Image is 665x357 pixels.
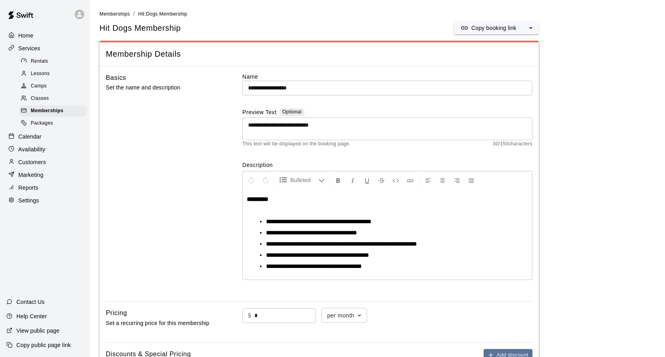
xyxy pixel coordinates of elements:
a: Home [6,30,83,42]
button: Center Align [436,173,449,187]
span: Packages [31,119,53,127]
button: Left Align [421,173,435,187]
span: Memberships [99,11,130,17]
h6: Basics [106,73,126,83]
div: Packages [19,118,87,129]
li: / [133,10,135,18]
span: Hit Dogs Membership [99,23,181,34]
span: Lessons [31,70,50,78]
a: Calendar [6,131,83,143]
button: Format Strikethrough [375,173,388,187]
a: Marketing [6,169,83,181]
a: Availability [6,143,83,155]
p: Copy public page link [16,341,71,349]
p: Customers [18,158,46,166]
button: Copy booking link [454,22,523,34]
p: View public page [16,327,60,335]
span: Hit Dogs Membership [138,11,187,17]
button: select merge strategy [523,22,539,34]
button: Undo [244,173,258,187]
a: Customers [6,156,83,168]
span: Memberships [31,107,64,115]
button: Format Underline [360,173,374,187]
span: Membership Details [106,49,532,59]
span: This text will be displayed on the booking page. [242,140,351,148]
a: Services [6,42,83,54]
a: Reports [6,182,83,194]
button: Format Italics [346,173,359,187]
p: Settings [18,196,39,204]
div: Lessons [19,68,87,79]
span: 30 / 150 characters [493,140,532,148]
a: Memberships [19,105,90,117]
p: Set a recurring price for this membership [106,318,217,328]
div: per month [322,308,367,323]
button: Insert Code [389,173,403,187]
p: Contact Us [16,298,45,306]
div: Memberships [19,105,87,117]
p: Home [18,32,34,40]
div: Rentals [19,56,87,67]
button: Format Bold [332,173,345,187]
button: Justify Align [465,173,478,187]
span: Camps [31,82,47,90]
div: Classes [19,93,87,104]
span: Classes [31,95,49,103]
p: $ [248,311,251,320]
p: Availability [18,145,46,153]
a: Rentals [19,55,90,67]
p: Help Center [16,312,47,320]
a: Settings [6,194,83,206]
div: Camps [19,81,87,92]
nav: breadcrumb [99,10,655,18]
p: Marketing [18,171,44,179]
button: Redo [259,173,272,187]
label: Description [242,161,532,169]
a: Packages [19,117,90,130]
p: Set the name and description [106,83,217,93]
label: Preview Text [242,108,277,117]
a: Memberships [99,10,130,17]
h6: Pricing [106,308,127,318]
span: Rentals [31,58,48,65]
a: Camps [19,80,90,93]
a: Lessons [19,67,90,80]
button: Formatting Options [276,173,328,187]
p: Copy booking link [471,24,516,32]
label: Name [242,73,532,81]
button: Insert Link [403,173,417,187]
a: Classes [19,93,90,105]
span: Bulleted List [290,176,318,184]
span: Optional [282,109,302,115]
p: Services [18,44,40,52]
p: Calendar [18,133,42,141]
div: split button [454,22,539,34]
p: Reports [18,184,38,192]
button: Right Align [450,173,464,187]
